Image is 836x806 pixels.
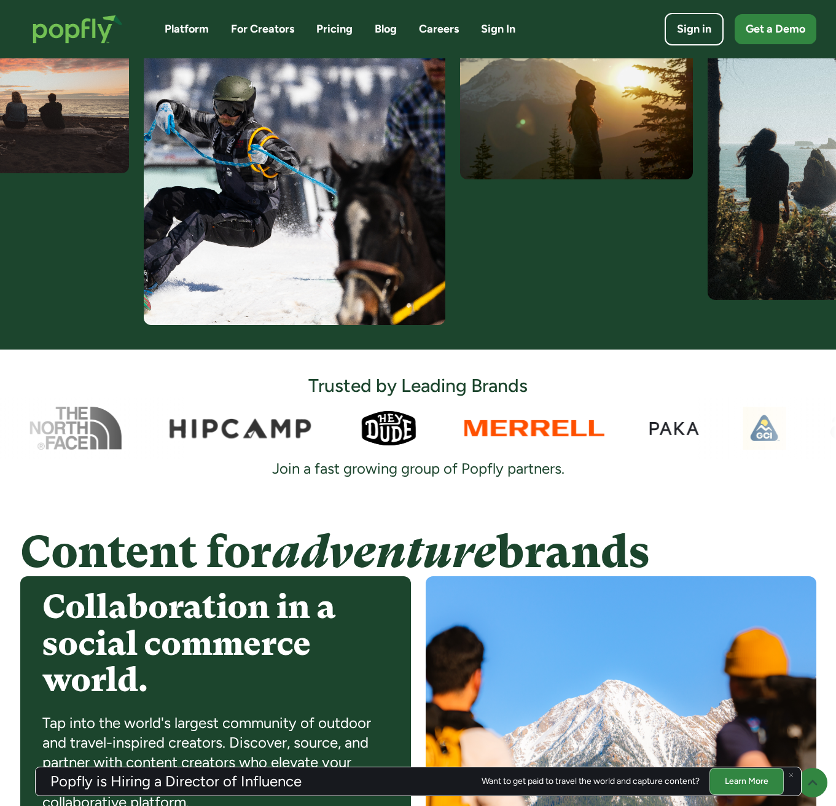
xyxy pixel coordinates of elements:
h4: Content for brands [20,528,816,576]
a: Blog [375,22,397,37]
a: Careers [419,22,459,37]
a: home [20,2,135,56]
h4: Collaboration in a social commerce world. [42,589,389,698]
a: Get a Demo [735,14,816,44]
h3: Trusted by Leading Brands [308,374,528,397]
h3: Popfly is Hiring a Director of Influence [50,774,302,789]
a: Sign In [481,22,515,37]
a: Sign in [665,13,724,45]
a: Learn More [709,768,784,794]
div: Want to get paid to travel the world and capture content? [482,777,700,786]
a: Pricing [316,22,353,37]
div: Get a Demo [746,22,805,37]
div: Join a fast growing group of Popfly partners. [257,459,579,479]
a: For Creators [231,22,294,37]
a: Platform [165,22,209,37]
div: Sign in [677,22,711,37]
em: adventure [272,526,496,577]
